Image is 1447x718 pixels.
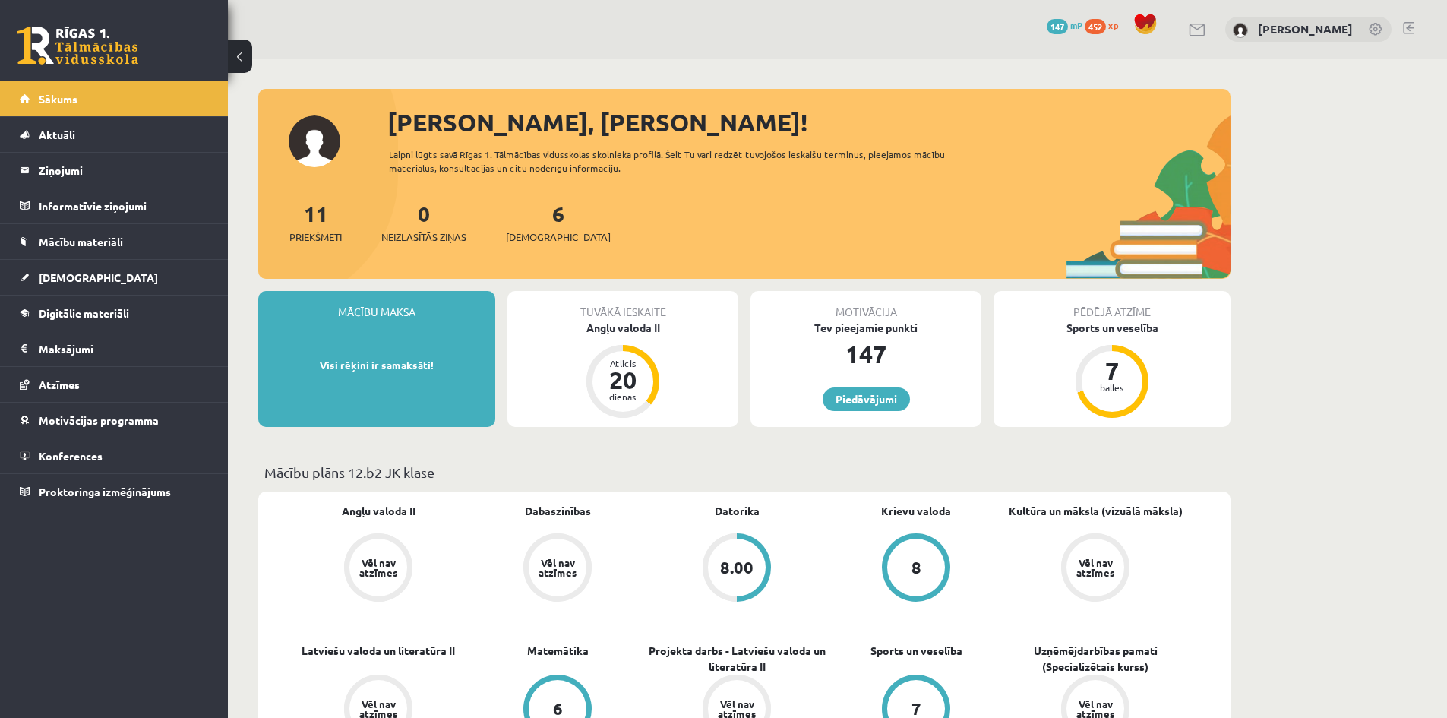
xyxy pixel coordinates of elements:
div: [PERSON_NAME], [PERSON_NAME]! [387,104,1231,141]
a: Projekta darbs - Latviešu valoda un literatūra II [647,643,826,675]
span: Konferences [39,449,103,463]
span: xp [1108,19,1118,31]
a: Atzīmes [20,367,209,402]
span: Atzīmes [39,378,80,391]
a: [PERSON_NAME] [1258,21,1353,36]
span: 452 [1085,19,1106,34]
a: 6[DEMOGRAPHIC_DATA] [506,200,611,245]
a: Sports un veselība [870,643,962,659]
div: dienas [600,392,646,401]
p: Mācību plāns 12.b2 JK klase [264,462,1224,482]
span: mP [1070,19,1082,31]
p: Visi rēķini ir samaksāti! [266,358,488,373]
div: Mācību maksa [258,291,495,320]
a: Maksājumi [20,331,209,366]
img: Roberts Lagodskis [1233,23,1248,38]
div: 147 [750,336,981,372]
a: Proktoringa izmēģinājums [20,474,209,509]
a: Uzņēmējdarbības pamati (Specializētais kurss) [1006,643,1185,675]
div: Vēl nav atzīmes [1074,558,1117,577]
a: Vēl nav atzīmes [1006,533,1185,605]
a: Latviešu valoda un literatūra II [302,643,455,659]
a: Dabaszinības [525,503,591,519]
div: 6 [553,701,563,717]
a: Informatīvie ziņojumi [20,188,209,223]
div: 8.00 [720,559,754,576]
span: Neizlasītās ziņas [381,229,466,245]
div: Tev pieejamie punkti [750,320,981,336]
div: Vēl nav atzīmes [536,558,579,577]
div: 7 [1089,359,1135,383]
a: Rīgas 1. Tālmācības vidusskola [17,27,138,65]
a: 8 [826,533,1006,605]
span: Aktuāli [39,128,75,141]
div: Sports un veselība [994,320,1231,336]
div: Vēl nav atzīmes [357,558,400,577]
a: 452 xp [1085,19,1126,31]
legend: Informatīvie ziņojumi [39,188,209,223]
span: Sākums [39,92,77,106]
a: Sākums [20,81,209,116]
span: [DEMOGRAPHIC_DATA] [506,229,611,245]
span: Priekšmeti [289,229,342,245]
span: Mācību materiāli [39,235,123,248]
span: 147 [1047,19,1068,34]
a: Piedāvājumi [823,387,910,411]
a: 11Priekšmeti [289,200,342,245]
a: Digitālie materiāli [20,296,209,331]
legend: Maksājumi [39,331,209,366]
div: Tuvākā ieskaite [507,291,738,320]
div: Atlicis [600,359,646,368]
div: Angļu valoda II [507,320,738,336]
div: Motivācija [750,291,981,320]
div: 20 [600,368,646,392]
a: Angļu valoda II [342,503,415,519]
a: Matemātika [527,643,589,659]
a: Mācību materiāli [20,224,209,259]
span: [DEMOGRAPHIC_DATA] [39,270,158,284]
a: [DEMOGRAPHIC_DATA] [20,260,209,295]
div: 7 [911,701,921,717]
a: Motivācijas programma [20,403,209,438]
span: Motivācijas programma [39,413,159,427]
a: 8.00 [647,533,826,605]
a: Vēl nav atzīmes [468,533,647,605]
a: Angļu valoda II Atlicis 20 dienas [507,320,738,420]
a: Datorika [715,503,760,519]
a: Konferences [20,438,209,473]
span: Digitālie materiāli [39,306,129,320]
a: Vēl nav atzīmes [289,533,468,605]
span: Proktoringa izmēģinājums [39,485,171,498]
a: Sports un veselība 7 balles [994,320,1231,420]
div: 8 [911,559,921,576]
a: Kultūra un māksla (vizuālā māksla) [1009,503,1183,519]
div: Pēdējā atzīme [994,291,1231,320]
a: Ziņojumi [20,153,209,188]
a: 147 mP [1047,19,1082,31]
a: Krievu valoda [881,503,951,519]
legend: Ziņojumi [39,153,209,188]
div: balles [1089,383,1135,392]
a: Aktuāli [20,117,209,152]
a: 0Neizlasītās ziņas [381,200,466,245]
div: Laipni lūgts savā Rīgas 1. Tālmācības vidusskolas skolnieka profilā. Šeit Tu vari redzēt tuvojošo... [389,147,972,175]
